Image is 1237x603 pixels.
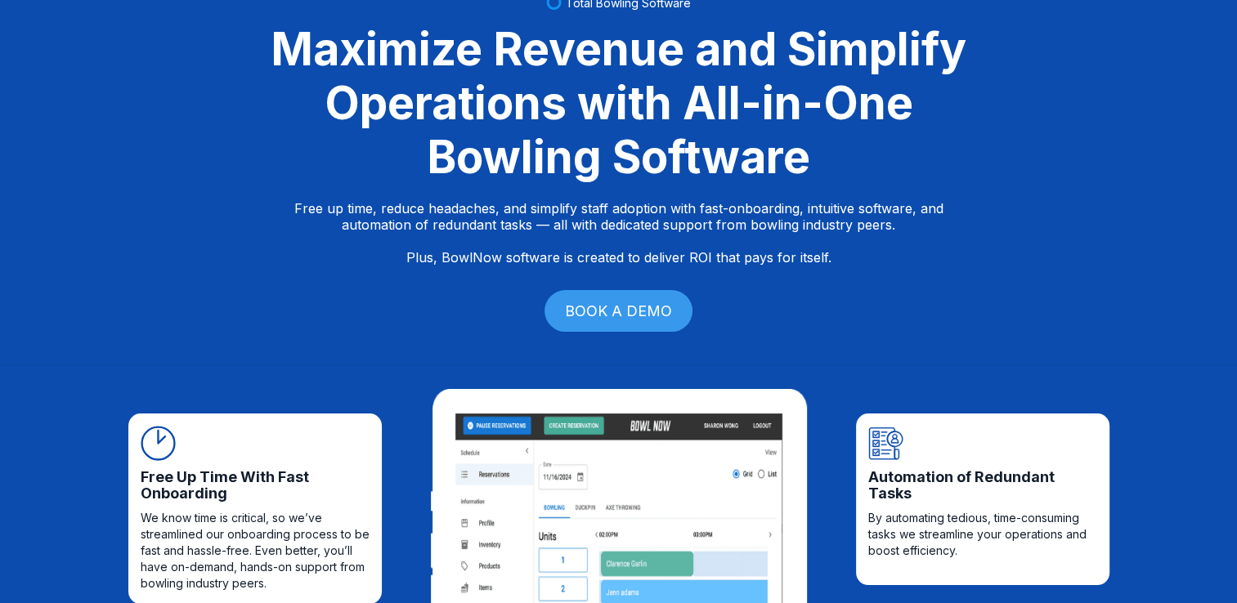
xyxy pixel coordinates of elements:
[251,22,987,184] div: Maximize Revenue and Simplify Operations with All-in-One Bowling Software
[294,200,943,266] p: Free up time, reduce headaches, and simplify staff adoption with fast-onboarding, intuitive softw...
[868,469,1097,502] span: Automation of Redundant Tasks
[545,290,692,332] a: BOOK A DEMO
[141,469,370,502] span: Free Up Time With Fast Onboarding
[868,510,1097,559] span: By automating tedious, time-consuming tasks we streamline your operations and boost efficiency.
[141,510,370,592] span: We know time is critical, so we’ve streamlined our onboarding process to be fast and hassle-free....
